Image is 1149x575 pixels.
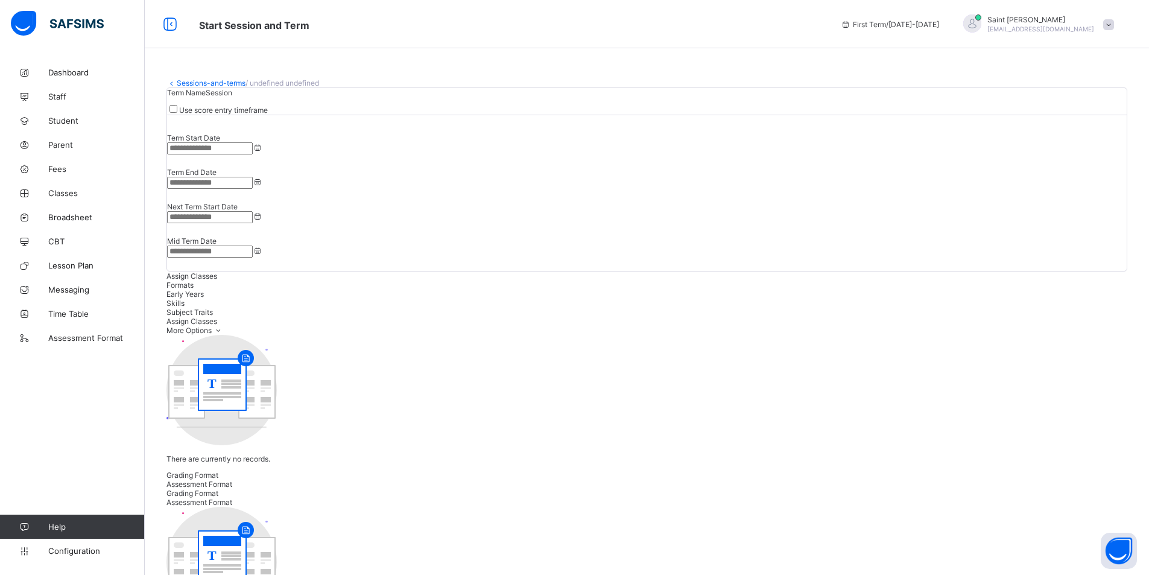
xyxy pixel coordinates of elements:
span: Staff [48,92,145,101]
img: safsims [11,11,104,36]
span: / undefined undefined [245,78,319,87]
label: Term Start Date [167,133,220,142]
span: Assessment Format [166,498,232,507]
span: Parent [48,140,145,150]
a: Sessions-and-terms [177,78,245,87]
span: CBT [48,237,145,246]
span: Early Years [166,290,204,299]
span: Messaging [48,285,145,294]
tspan: T [207,548,217,563]
span: Broadsheet [48,212,145,222]
span: Time Table [48,309,145,319]
span: Subject Traits [166,308,213,317]
span: Session [206,88,232,97]
span: Assessment Format [166,480,232,489]
span: Configuration [48,546,144,556]
span: Assign Classes [166,272,217,281]
span: Saint [PERSON_NAME] [987,15,1094,24]
label: Term End Date [167,168,217,177]
tspan: T [207,376,217,391]
span: Start Session and Term [199,19,309,31]
div: There are currently no records. [166,335,1127,463]
span: Classes [48,188,145,198]
span: Assign Classes [166,317,217,326]
p: There are currently no records. [166,454,1127,463]
span: Help [48,522,144,532]
span: Fees [48,164,145,174]
label: Use score entry timeframe [179,106,268,115]
span: Grading Format [166,471,218,480]
span: Dashboard [48,68,145,77]
span: session/term information [841,20,939,29]
span: Student [48,116,145,125]
span: Lesson Plan [48,261,145,270]
span: Formats [166,281,194,290]
span: More Options [166,326,224,335]
label: Next Term Start Date [167,202,238,211]
span: Assessment Format [48,333,145,343]
span: Grading Format [166,489,218,498]
span: Skills [166,299,185,308]
label: Mid Term Date [167,237,217,246]
span: Term Name [167,88,206,97]
div: SaintPaul II [951,14,1120,34]
span: [EMAIL_ADDRESS][DOMAIN_NAME] [987,25,1094,33]
button: Open asap [1101,533,1137,569]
